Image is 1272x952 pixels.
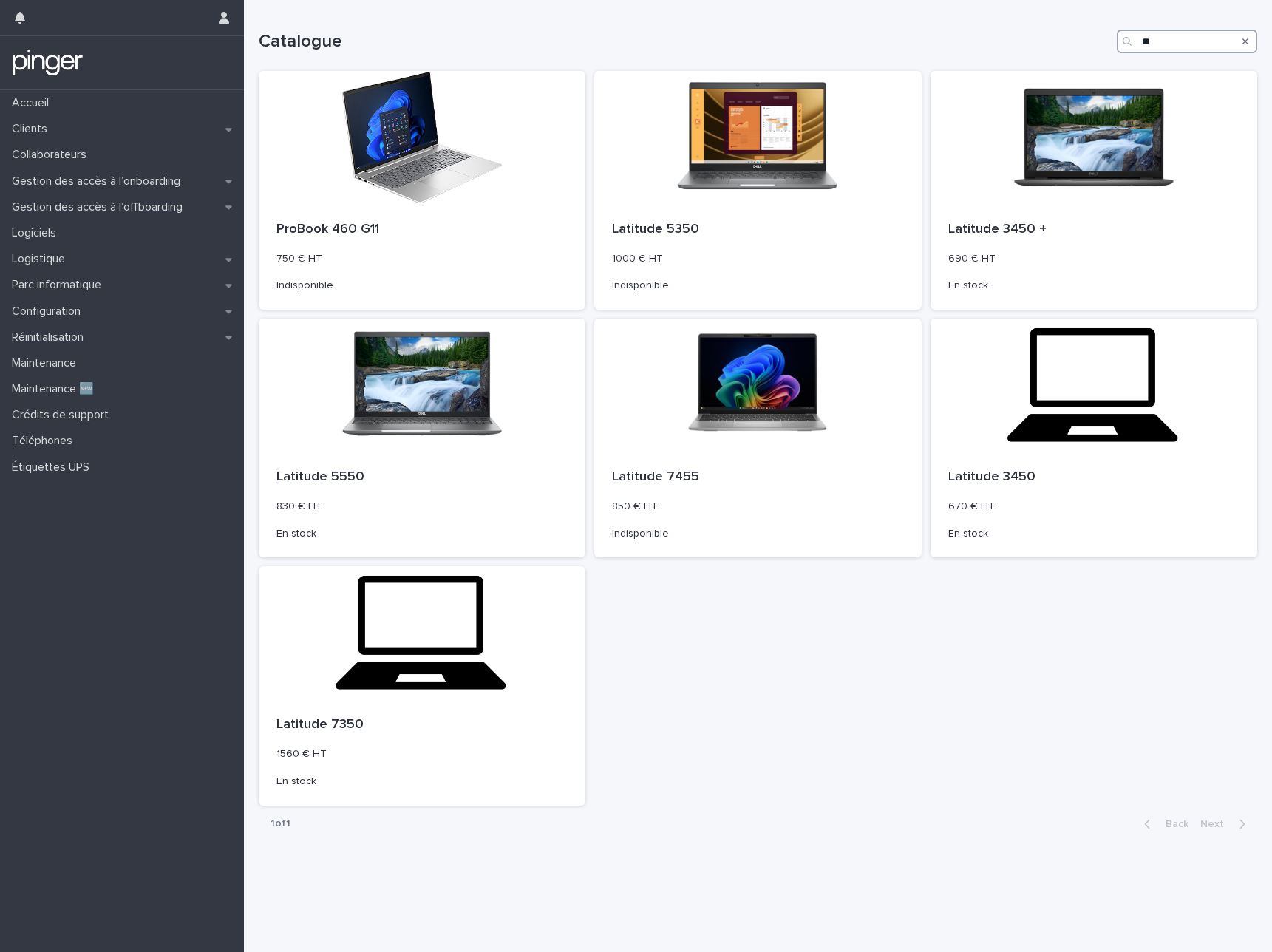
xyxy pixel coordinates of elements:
p: En stock [276,528,568,540]
a: ProBook 460 G11750 € HTIndisponible [259,71,585,310]
a: Latitude 73501560 € HTEn stock [259,566,585,805]
span: Back [1157,819,1188,829]
p: Indisponible [612,528,903,540]
a: Latitude 3450670 € HTEn stock [931,319,1257,557]
p: Gestion des accès à l’onboarding [6,174,192,188]
p: Collaborateurs [6,148,98,162]
p: Indisponible [276,279,568,292]
a: Latitude 7455850 € HTIndisponible [594,319,921,557]
p: Gestion des accès à l’offboarding [6,200,194,214]
a: Latitude 53501000 € HTIndisponible [594,71,921,310]
a: Latitude 5550830 € HTEn stock [259,319,585,557]
p: 670 € HT [948,500,1239,513]
p: En stock [948,279,1239,292]
p: Latitude 3450 [948,469,1239,486]
img: mTgBEunGTSyRkCgitkcU [12,48,84,78]
p: Latitude 7350 [276,717,568,733]
span: Next [1200,819,1233,829]
input: Search [1117,30,1257,53]
p: Maintenance [6,356,88,370]
p: 830 € HT [276,500,568,513]
p: Latitude 5550 [276,469,568,486]
p: Latitude 5350 [612,222,903,238]
p: En stock [948,528,1239,540]
p: ProBook 460 G11 [276,222,568,238]
p: Étiquettes UPS [6,460,101,475]
p: Téléphones [6,434,84,448]
p: 1560 € HT [276,748,568,761]
p: Latitude 3450 + [948,222,1239,238]
p: Réinitialisation [6,330,95,344]
p: Indisponible [612,279,903,292]
p: Crédits de support [6,408,120,422]
p: Logiciels [6,226,68,240]
p: Maintenance 🆕 [6,382,106,396]
p: 750 € HT [276,253,568,265]
p: Parc informatique [6,278,113,292]
p: Clients [6,122,59,136]
button: Back [1132,817,1194,831]
p: Accueil [6,96,61,110]
button: Next [1194,817,1257,831]
p: En stock [276,775,568,788]
h1: Catalogue [259,31,1111,52]
a: Latitude 3450 +690 € HTEn stock [931,71,1257,310]
p: Latitude 7455 [612,469,903,486]
p: 690 € HT [948,253,1239,265]
p: 1000 € HT [612,253,903,265]
p: Logistique [6,252,77,266]
p: 850 € HT [612,500,903,513]
p: 1 of 1 [259,806,302,842]
p: Configuration [6,305,92,319]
